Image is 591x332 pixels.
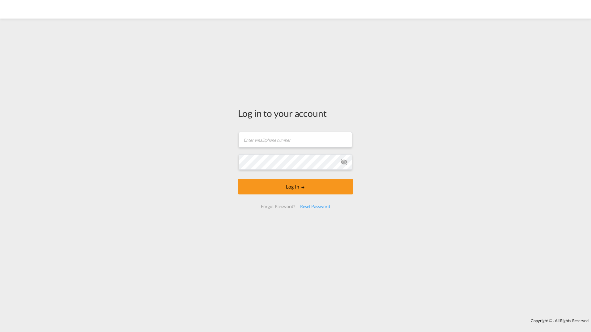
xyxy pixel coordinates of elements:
[238,107,353,120] div: Log in to your account
[298,201,333,212] div: Reset Password
[239,132,352,147] input: Enter email/phone number
[340,158,348,166] md-icon: icon-eye-off
[258,201,297,212] div: Forgot Password?
[238,179,353,194] button: LOGIN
